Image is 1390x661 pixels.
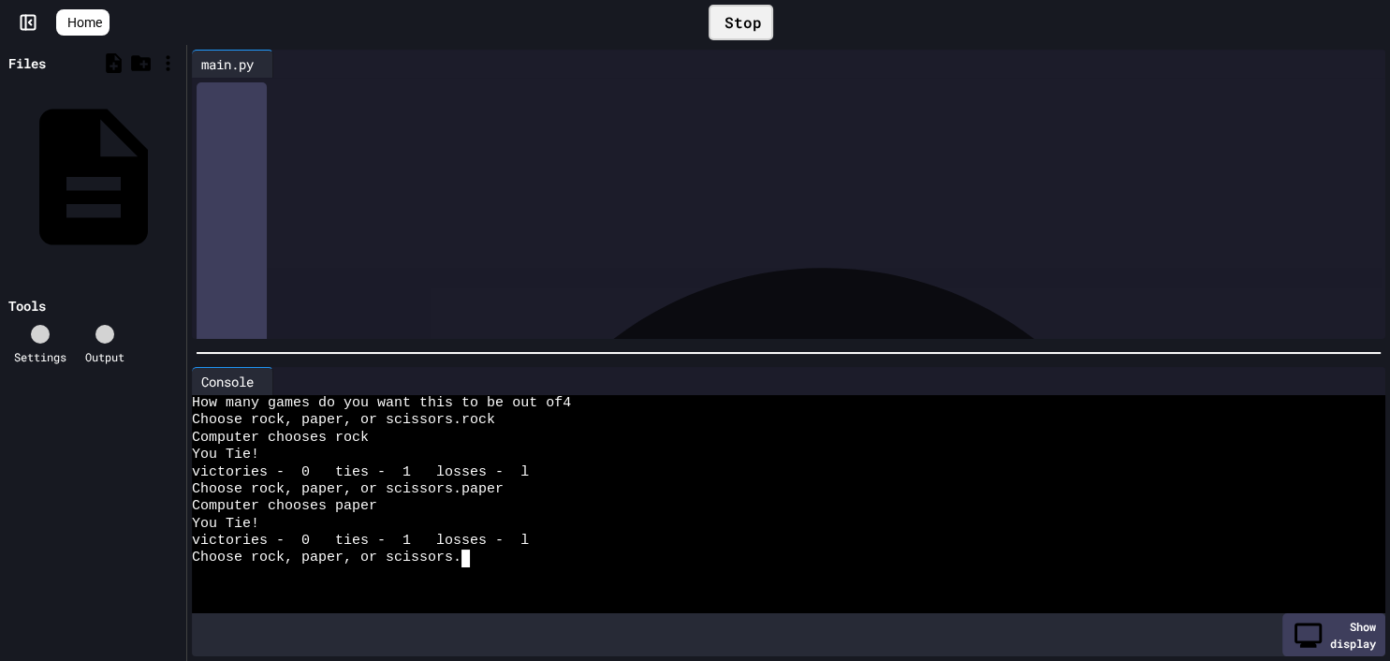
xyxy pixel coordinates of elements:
[192,372,263,391] div: Console
[192,430,369,447] span: Computer chooses rock
[192,395,571,412] span: How many games do you want this to be out of4
[192,367,273,395] div: Console
[192,464,529,481] span: victories - 0 ties - 1 losses - l
[8,296,46,316] div: Tools
[192,550,461,566] span: Choose rock, paper, or scissors.
[192,54,263,74] div: main.py
[14,348,66,365] div: Settings
[1282,613,1385,656] div: Show display
[192,498,377,515] span: Computer chooses paper
[85,348,124,365] div: Output
[192,533,529,550] span: victories - 0 ties - 1 losses - l
[67,13,102,32] span: Home
[192,412,495,429] span: Choose rock, paper, or scissors.rock
[192,481,504,498] span: Choose rock, paper, or scissors.paper
[8,53,46,73] div: Files
[709,5,773,40] div: Stop
[56,9,110,36] a: Home
[192,447,259,463] span: You Tie!
[192,50,273,78] div: main.py
[192,516,259,533] span: You Tie!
